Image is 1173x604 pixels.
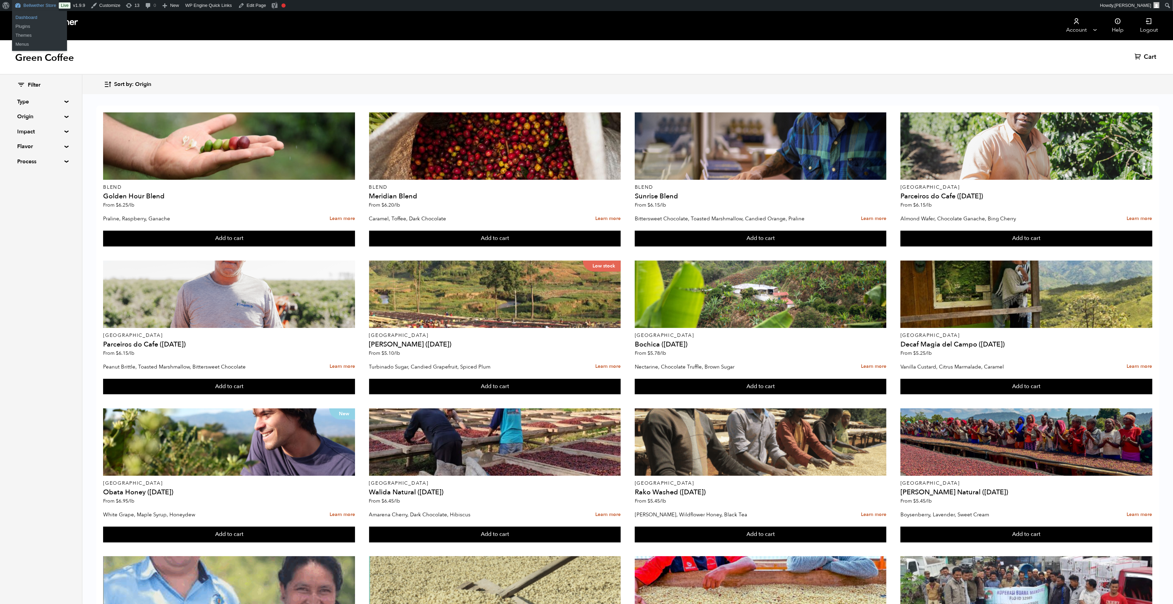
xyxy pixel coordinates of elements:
bdi: 6.95 [116,498,134,504]
span: /lb [394,498,400,504]
a: Learn more [595,359,621,374]
button: Add to cart [103,231,355,246]
bdi: 5.78 [648,350,666,356]
button: Add to cart [369,379,621,395]
button: Add to cart [369,527,621,542]
h4: Golden Hour Blend [103,193,355,200]
span: From [369,350,400,356]
span: /lb [128,202,134,208]
summary: Origin [17,112,65,121]
button: Sort by: Origin [104,76,151,92]
a: Account [1055,11,1098,40]
bdi: 6.15 [116,350,134,356]
h4: Sunrise Blend [635,193,887,200]
a: Learn more [1127,507,1152,522]
span: From [635,202,666,208]
a: Learn more [1127,359,1152,374]
ul: Bellwether Store [12,11,67,33]
button: Add to cart [103,379,355,395]
span: From [103,350,134,356]
p: Blend [635,185,887,190]
h4: Meridian Blend [369,193,621,200]
h1: Green Coffee [15,52,74,64]
a: Cart [1135,53,1158,61]
span: /lb [128,498,134,504]
span: From [103,498,134,504]
span: $ [116,498,119,504]
button: Add to cart [103,527,355,542]
span: $ [913,202,916,208]
span: $ [382,350,385,356]
span: $ [116,350,119,356]
span: $ [648,498,650,504]
a: Learn more [330,359,355,374]
p: Vanilla Custard, Citrus Marmalade, Caramel [900,362,1072,372]
p: [GEOGRAPHIC_DATA] [103,333,355,338]
bdi: 6.20 [382,202,400,208]
p: Boysenberry, Lavender, Sweet Cream [900,509,1072,520]
a: Themes [12,31,67,40]
span: Cart [1144,53,1156,61]
p: Turbinado Sugar, Candied Grapefruit, Spiced Plum [369,362,540,372]
p: [GEOGRAPHIC_DATA] [369,481,621,486]
a: Learn more [595,211,621,226]
p: [GEOGRAPHIC_DATA] [635,481,887,486]
span: /lb [128,350,134,356]
h4: Walida Natural ([DATE]) [369,489,621,496]
p: [GEOGRAPHIC_DATA] [635,333,887,338]
ul: Bellwether Store [12,29,67,51]
bdi: 6.15 [648,202,666,208]
h4: Parceiros do Cafe ([DATE]) [103,341,355,348]
a: Low stock [369,261,621,328]
span: $ [382,202,385,208]
span: $ [382,498,385,504]
span: [PERSON_NAME] [1115,3,1151,8]
summary: Type [17,98,65,106]
span: /lb [660,202,666,208]
p: [PERSON_NAME], Wildflower Honey, Black Tea [635,509,806,520]
p: Almond Wafer, Chocolate Ganache, Bing Cherry [900,213,1072,224]
a: Live [59,2,70,9]
h4: Parceiros do Cafe ([DATE]) [900,193,1152,200]
span: $ [913,350,916,356]
h4: [PERSON_NAME] ([DATE]) [369,341,621,348]
a: Logout [1132,11,1166,40]
button: Add to cart [635,527,887,542]
p: Praline, Raspberry, Ganache [103,213,274,224]
span: From [900,498,932,504]
summary: Process [17,157,65,166]
bdi: 6.15 [913,202,932,208]
button: Add to cart [635,379,887,395]
p: Peanut Brittle, Toasted Marshmallow, Bittersweet Chocolate [103,362,274,372]
summary: Flavor [17,142,65,151]
bdi: 6.25 [116,202,134,208]
a: Learn more [330,507,355,522]
span: /lb [926,350,932,356]
a: Learn more [595,507,621,522]
button: Add to cart [900,231,1152,246]
span: Sort by: Origin [114,81,151,88]
span: From [103,202,134,208]
a: Learn more [330,211,355,226]
span: /lb [660,350,666,356]
a: Learn more [861,359,886,374]
bdi: 5.45 [913,498,932,504]
a: Help [1104,11,1132,40]
h4: Bochica ([DATE]) [635,341,887,348]
a: Learn more [861,211,886,226]
button: Add to cart [369,231,621,246]
button: Add to cart [635,231,887,246]
span: /lb [926,202,932,208]
span: $ [648,350,650,356]
h4: [PERSON_NAME] Natural ([DATE]) [900,489,1152,496]
p: Amarena Cherry, Dark Chocolate, Hibiscus [369,509,540,520]
span: $ [116,202,119,208]
a: New [103,408,355,476]
span: $ [648,202,650,208]
p: [GEOGRAPHIC_DATA] [900,481,1152,486]
span: From [369,498,400,504]
a: Menus [12,40,67,49]
p: Bittersweet Chocolate, Toasted Marshmallow, Candied Orange, Praline [635,213,806,224]
span: /lb [394,350,400,356]
p: Caramel, Toffee, Dark Chocolate [369,213,540,224]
